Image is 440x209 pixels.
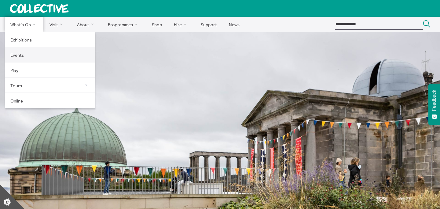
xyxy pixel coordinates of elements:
span: Feedback [431,90,437,111]
a: News [223,17,245,32]
a: Support [195,17,222,32]
a: Shop [146,17,167,32]
a: Events [5,47,95,63]
a: Play [5,63,95,78]
a: Hire [169,17,194,32]
a: Tours [5,78,95,93]
button: Feedback - Show survey [428,84,440,125]
a: Visit [44,17,71,32]
a: About [71,17,101,32]
a: Programmes [103,17,145,32]
a: What's On [5,17,43,32]
a: Exhibitions [5,32,95,47]
a: Online [5,93,95,108]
